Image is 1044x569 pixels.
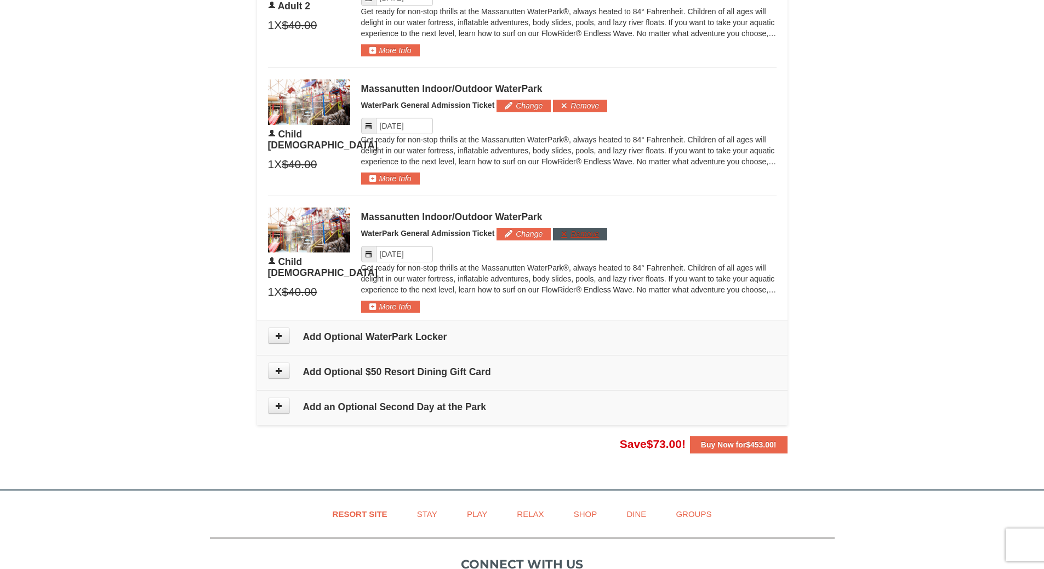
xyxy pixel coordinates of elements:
[268,284,275,300] span: 1
[361,101,495,110] span: WaterPark General Admission Ticket
[403,502,451,526] a: Stay
[361,211,777,222] div: Massanutten Indoor/Outdoor WaterPark
[553,100,607,112] button: Remove
[503,502,557,526] a: Relax
[268,366,777,377] h4: Add Optional $50 Resort Dining Gift Card
[361,262,777,295] p: Get ready for non-stop thrills at the Massanutten WaterPark®, always heated to 84° Fahrenheit. Ch...
[361,6,777,39] p: Get ready for non-stop thrills at the Massanutten WaterPark®, always heated to 84° Fahrenheit. Ch...
[268,401,777,412] h4: Add an Optional Second Day at the Park
[497,100,551,112] button: Change
[268,208,350,252] img: 6619917-1403-22d2226d.jpg
[274,17,282,33] span: X
[690,436,788,453] button: Buy Now for$453.00!
[268,256,378,278] span: Child [DEMOGRAPHIC_DATA]
[560,502,611,526] a: Shop
[497,228,551,240] button: Change
[620,438,686,450] span: Save !
[282,156,317,173] span: $40.00
[361,44,420,56] button: More Info
[319,502,401,526] a: Resort Site
[268,156,275,173] span: 1
[268,17,275,33] span: 1
[361,173,420,185] button: More Info
[746,440,774,449] span: $453.00
[453,502,501,526] a: Play
[701,440,777,449] strong: Buy Now for !
[361,134,777,167] p: Get ready for non-stop thrills at the Massanutten WaterPark®, always heated to 84° Fahrenheit. Ch...
[282,17,317,33] span: $40.00
[274,284,282,300] span: X
[613,502,660,526] a: Dine
[278,1,310,12] span: Adult 2
[268,129,378,151] span: Child [DEMOGRAPHIC_DATA]
[274,156,282,173] span: X
[282,284,317,300] span: $40.00
[553,228,607,240] button: Remove
[647,438,682,450] span: $73.00
[361,83,777,94] div: Massanutten Indoor/Outdoor WaterPark
[268,79,350,124] img: 6619917-1403-22d2226d.jpg
[361,229,495,238] span: WaterPark General Admission Ticket
[662,502,725,526] a: Groups
[268,331,777,342] h4: Add Optional WaterPark Locker
[361,301,420,313] button: More Info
